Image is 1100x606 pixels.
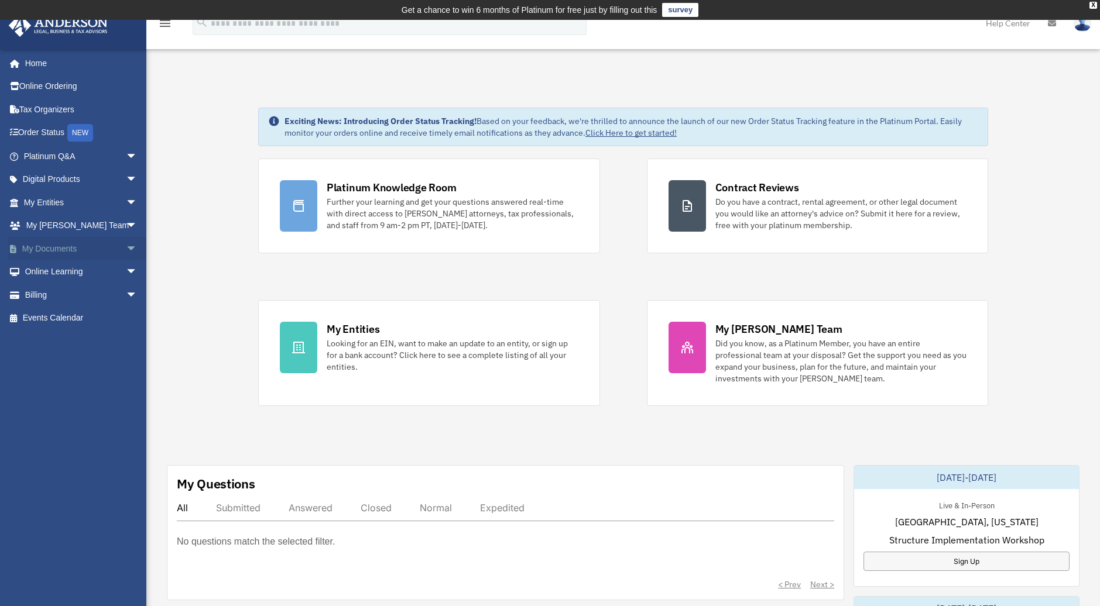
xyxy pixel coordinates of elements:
span: arrow_drop_down [126,260,149,284]
a: Sign Up [863,552,1070,571]
a: Order StatusNEW [8,121,155,145]
div: Based on your feedback, we're thrilled to announce the launch of our new Order Status Tracking fe... [285,115,978,139]
div: Further your learning and get your questions answered real-time with direct access to [PERSON_NAM... [327,196,578,231]
span: arrow_drop_down [126,191,149,215]
a: Tax Organizers [8,98,155,121]
div: All [177,502,188,514]
a: Home [8,51,149,75]
div: Closed [361,502,392,514]
a: Contract Reviews Do you have a contract, rental agreement, or other legal document you would like... [647,159,989,253]
a: My Documentsarrow_drop_down [8,237,155,260]
a: Platinum Knowledge Room Further your learning and get your questions answered real-time with dire... [258,159,600,253]
a: Billingarrow_drop_down [8,283,155,307]
span: [GEOGRAPHIC_DATA], [US_STATE] [895,515,1039,529]
span: arrow_drop_down [126,144,149,168]
div: Expedited [480,502,525,514]
a: Online Learningarrow_drop_down [8,260,155,284]
div: Do you have a contract, rental agreement, or other legal document you would like an attorney's ad... [715,196,967,231]
div: Contract Reviews [715,180,799,195]
i: search [196,16,208,29]
a: menu [158,20,172,30]
span: arrow_drop_down [126,168,149,192]
a: Click Here to get started! [585,128,677,138]
a: My [PERSON_NAME] Team Did you know, as a Platinum Member, you have an entire professional team at... [647,300,989,406]
a: Online Ordering [8,75,155,98]
i: menu [158,16,172,30]
div: close [1089,2,1097,9]
a: Platinum Q&Aarrow_drop_down [8,144,155,168]
a: Digital Productsarrow_drop_down [8,168,155,191]
div: My Questions [177,475,255,493]
div: Answered [289,502,333,514]
a: My [PERSON_NAME] Teamarrow_drop_down [8,214,155,237]
div: My [PERSON_NAME] Team [715,322,842,336]
span: arrow_drop_down [126,283,149,307]
span: arrow_drop_down [126,214,149,238]
div: Looking for an EIN, want to make an update to an entity, or sign up for a bank account? Click her... [327,338,578,373]
div: My Entities [327,322,379,336]
div: Get a chance to win 6 months of Platinum for free just by filling out this [402,3,657,17]
span: Structure Implementation Workshop [889,533,1044,547]
div: Did you know, as a Platinum Member, you have an entire professional team at your disposal? Get th... [715,338,967,384]
img: Anderson Advisors Platinum Portal [5,14,111,37]
div: NEW [67,124,93,142]
strong: Exciting News: Introducing Order Status Tracking! [285,116,477,126]
a: My Entities Looking for an EIN, want to make an update to an entity, or sign up for a bank accoun... [258,300,600,406]
div: Platinum Knowledge Room [327,180,457,195]
a: My Entitiesarrow_drop_down [8,191,155,214]
a: survey [662,3,698,17]
div: Submitted [216,502,261,514]
img: User Pic [1074,15,1091,32]
div: [DATE]-[DATE] [854,466,1079,489]
p: No questions match the selected filter. [177,533,335,550]
div: Live & In-Person [930,498,1004,511]
div: Normal [420,502,452,514]
span: arrow_drop_down [126,237,149,261]
a: Events Calendar [8,307,155,330]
